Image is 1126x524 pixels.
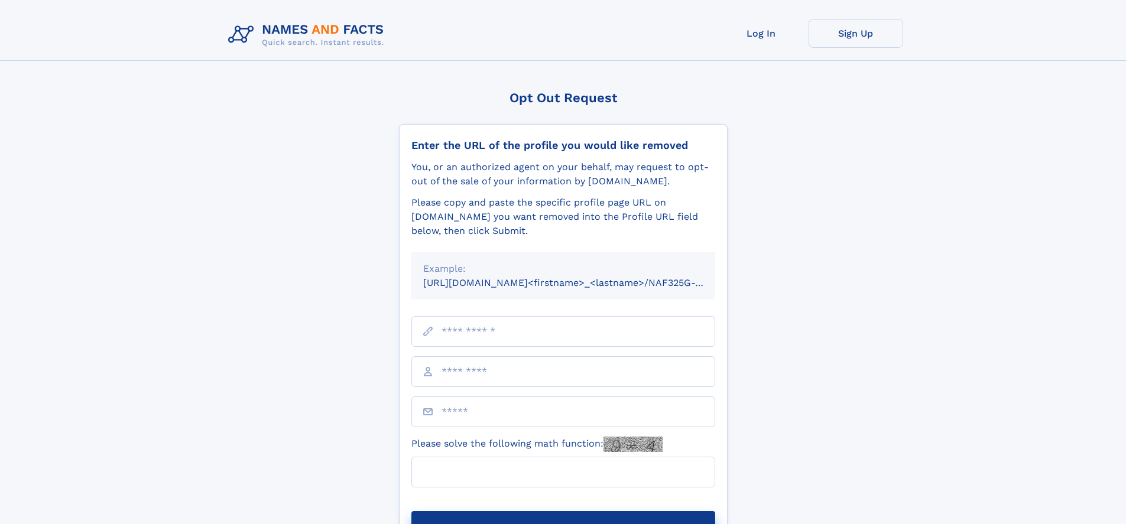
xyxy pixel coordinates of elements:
[423,277,738,288] small: [URL][DOMAIN_NAME]<firstname>_<lastname>/NAF325G-xxxxxxxx
[411,139,715,152] div: Enter the URL of the profile you would like removed
[399,90,728,105] div: Opt Out Request
[411,437,663,452] label: Please solve the following math function:
[809,19,903,48] a: Sign Up
[411,160,715,188] div: You, or an authorized agent on your behalf, may request to opt-out of the sale of your informatio...
[223,19,394,51] img: Logo Names and Facts
[423,262,703,276] div: Example:
[714,19,809,48] a: Log In
[411,196,715,238] div: Please copy and paste the specific profile page URL on [DOMAIN_NAME] you want removed into the Pr...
